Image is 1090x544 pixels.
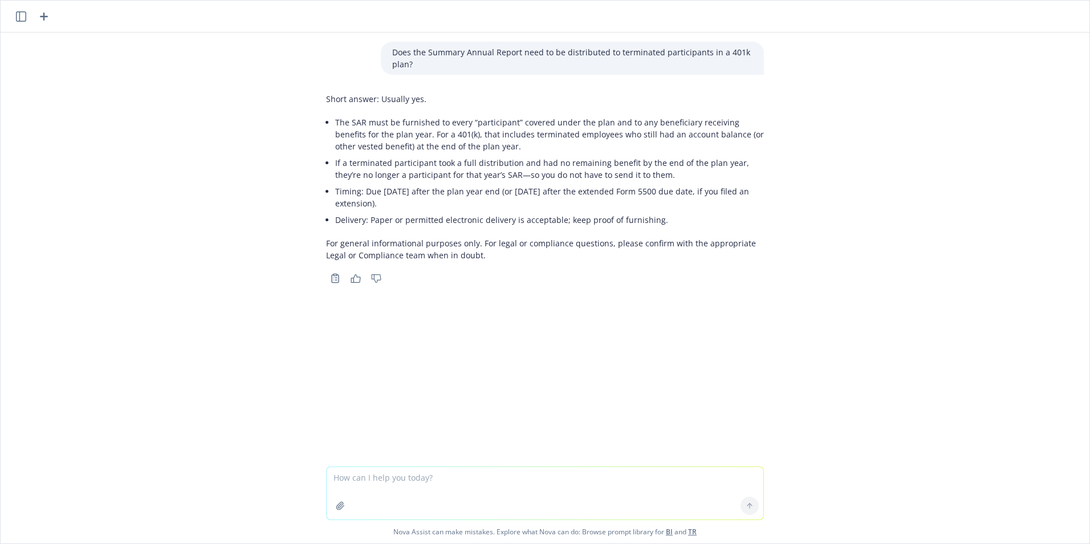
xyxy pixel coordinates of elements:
p: For general informational purposes only. For legal or compliance questions, please confirm with t... [326,237,764,261]
span: Nova Assist can make mistakes. Explore what Nova can do: Browse prompt library for and [5,520,1085,543]
li: Delivery: Paper or permitted electronic delivery is acceptable; keep proof of furnishing. [335,212,764,228]
svg: Copy to clipboard [330,273,340,283]
button: Thumbs down [367,270,385,286]
li: Timing: Due [DATE] after the plan year end (or [DATE] after the extended Form 5500 due date, if y... [335,183,764,212]
li: If a terminated participant took a full distribution and had no remaining benefit by the end of t... [335,155,764,183]
p: Does the Summary Annual Report need to be distributed to terminated participants in a 401k plan? [392,46,753,70]
a: TR [688,527,697,537]
a: BI [666,527,673,537]
li: The SAR must be furnished to every “participant” covered under the plan and to any beneficiary re... [335,114,764,155]
p: Short answer: Usually yes. [326,93,764,105]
